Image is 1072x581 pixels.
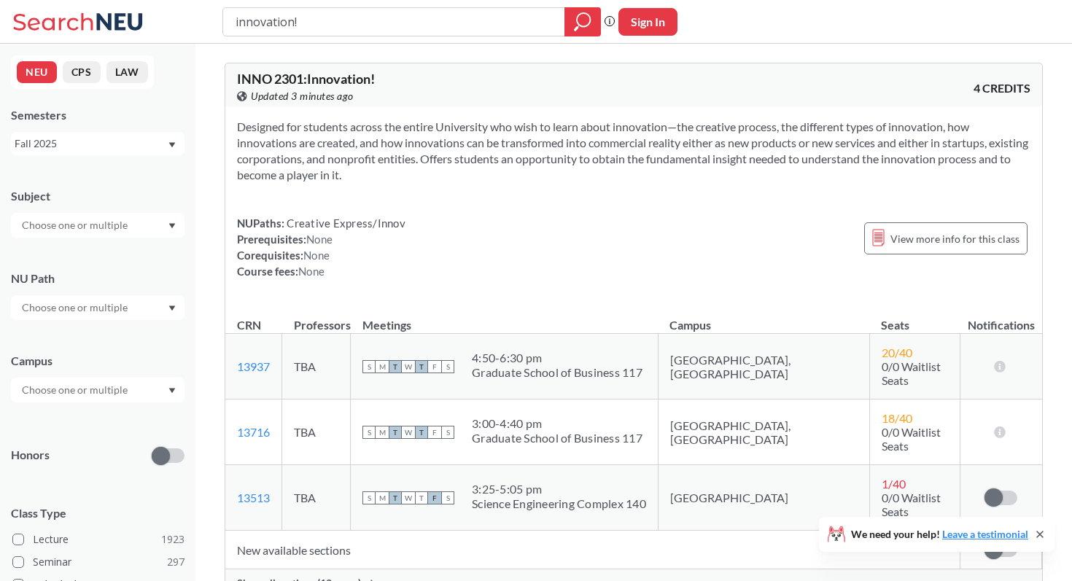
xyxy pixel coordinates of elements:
[402,426,415,439] span: W
[890,230,1019,248] span: View more info for this class
[441,426,454,439] span: S
[11,132,185,155] div: Fall 2025Dropdown arrow
[11,295,185,320] div: Dropdown arrow
[882,411,912,425] span: 18 / 40
[441,491,454,504] span: S
[351,303,659,334] th: Meetings
[11,505,185,521] span: Class Type
[282,399,351,465] td: TBA
[415,491,428,504] span: T
[618,8,677,36] button: Sign In
[882,359,941,387] span: 0/0 Waitlist Seats
[574,12,591,32] svg: magnifying glass
[298,265,325,278] span: None
[658,303,869,334] th: Campus
[389,360,402,373] span: T
[237,425,270,439] a: 13716
[303,249,330,262] span: None
[389,491,402,504] span: T
[282,334,351,399] td: TBA
[376,426,389,439] span: M
[237,119,1030,183] section: Designed for students across the entire University who wish to learn about innovation—the creativ...
[284,217,405,230] span: Creative Express/Innov
[63,61,101,83] button: CPS
[237,491,270,504] a: 13513
[362,491,376,504] span: S
[428,491,441,504] span: F
[376,360,389,373] span: M
[851,529,1028,539] span: We need your help!
[168,388,176,394] svg: Dropdown arrow
[974,80,1030,96] span: 4 CREDITS
[441,360,454,373] span: S
[11,107,185,123] div: Semesters
[168,305,176,311] svg: Dropdown arrow
[168,223,176,229] svg: Dropdown arrow
[960,303,1042,334] th: Notifications
[428,426,441,439] span: F
[376,491,389,504] span: M
[11,378,185,402] div: Dropdown arrow
[282,303,351,334] th: Professors
[12,553,185,572] label: Seminar
[167,554,185,570] span: 297
[472,351,642,365] div: 4:50 - 6:30 pm
[658,334,869,399] td: [GEOGRAPHIC_DATA], [GEOGRAPHIC_DATA]
[12,530,185,549] label: Lecture
[942,528,1028,540] a: Leave a testimonial
[415,360,428,373] span: T
[11,447,50,464] p: Honors
[15,217,137,234] input: Choose one or multiple
[882,477,906,491] span: 1 / 40
[882,346,912,359] span: 20 / 40
[251,88,354,104] span: Updated 3 minutes ago
[11,213,185,238] div: Dropdown arrow
[11,188,185,204] div: Subject
[869,303,960,334] th: Seats
[882,425,941,453] span: 0/0 Waitlist Seats
[402,360,415,373] span: W
[415,426,428,439] span: T
[234,9,554,34] input: Class, professor, course number, "phrase"
[237,71,375,87] span: INNO 2301 : Innovation!
[472,496,646,511] div: Science Engineering Complex 140
[17,61,57,83] button: NEU
[237,317,261,333] div: CRN
[306,233,333,246] span: None
[882,491,941,518] span: 0/0 Waitlist Seats
[237,215,405,279] div: NUPaths: Prerequisites: Corequisites: Course fees:
[168,142,176,148] svg: Dropdown arrow
[161,531,185,547] span: 1923
[11,353,185,369] div: Campus
[15,136,167,152] div: Fall 2025
[472,365,642,380] div: Graduate School of Business 117
[15,299,137,316] input: Choose one or multiple
[472,482,646,496] div: 3:25 - 5:05 pm
[564,7,601,36] div: magnifying glass
[15,381,137,399] input: Choose one or multiple
[428,360,441,373] span: F
[472,431,642,445] div: Graduate School of Business 117
[362,360,376,373] span: S
[282,465,351,531] td: TBA
[389,426,402,439] span: T
[402,491,415,504] span: W
[658,465,869,531] td: [GEOGRAPHIC_DATA]
[225,531,960,569] td: New available sections
[106,61,148,83] button: LAW
[237,359,270,373] a: 13937
[658,399,869,465] td: [GEOGRAPHIC_DATA], [GEOGRAPHIC_DATA]
[472,416,642,431] div: 3:00 - 4:40 pm
[11,270,185,286] div: NU Path
[362,426,376,439] span: S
